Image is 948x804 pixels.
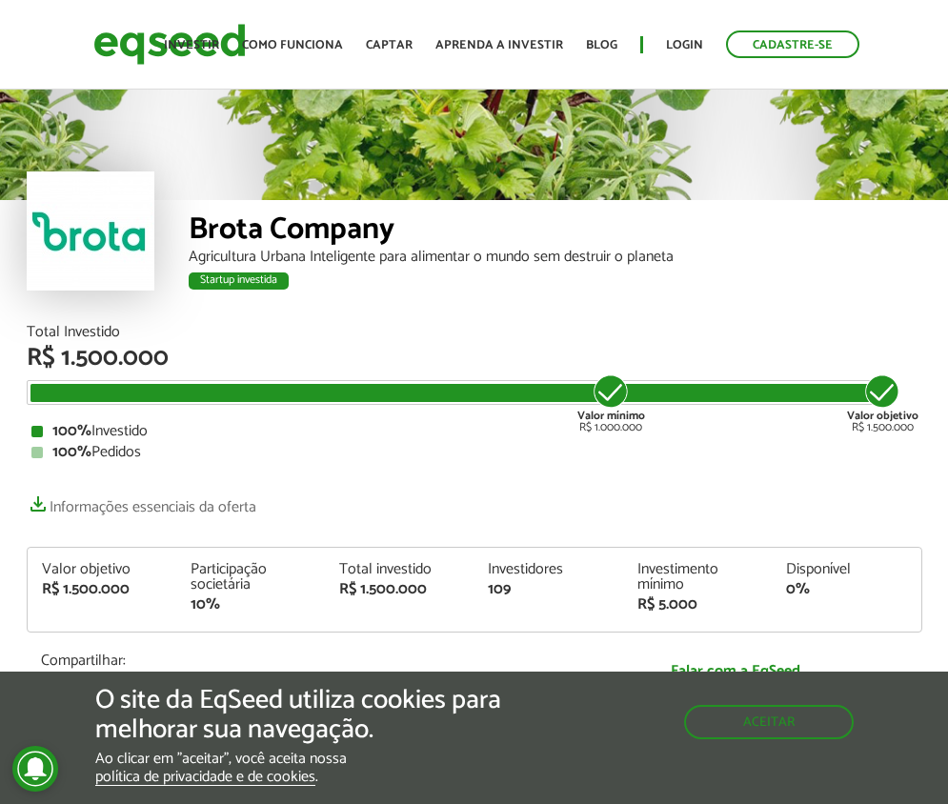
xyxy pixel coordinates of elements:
div: Investimento mínimo [637,562,757,593]
div: Agricultura Urbana Inteligente para alimentar o mundo sem destruir o planeta [189,250,922,265]
a: Como funciona [242,39,343,51]
a: Investir [164,39,219,51]
div: Investido [31,424,918,439]
div: Startup investida [189,272,289,290]
div: Pedidos [31,445,918,460]
button: Aceitar [684,705,854,739]
strong: Valor mínimo [577,407,645,425]
div: Disponível [786,562,906,577]
img: EqSeed [93,19,246,70]
div: Participação societária [191,562,311,593]
strong: Valor objetivo [847,407,918,425]
a: Captar [366,39,413,51]
div: 109 [488,582,608,597]
div: R$ 1.500.000 [42,582,162,597]
div: R$ 1.000.000 [575,372,647,433]
p: Compartilhar: [41,652,535,670]
strong: 100% [52,439,91,465]
div: R$ 1.500.000 [847,372,918,433]
a: Informações essenciais da oferta [27,489,256,515]
div: Investidores [488,562,608,577]
a: Login [666,39,703,51]
a: Blog [586,39,617,51]
a: política de privacidade e de cookies [95,770,315,786]
div: Valor objetivo [42,562,162,577]
div: Total investido [339,562,459,577]
div: Total Investido [27,325,922,340]
h5: O site da EqSeed utiliza cookies para melhorar sua navegação. [95,686,551,745]
div: R$ 1.500.000 [339,582,459,597]
a: Aprenda a investir [435,39,563,51]
a: Cadastre-se [726,30,859,58]
div: 10% [191,597,311,613]
div: 0% [786,582,906,597]
a: Falar com a EqSeed [563,652,908,691]
strong: 100% [52,418,91,444]
div: R$ 1.500.000 [27,346,922,371]
div: R$ 5.000 [637,597,757,613]
p: Ao clicar em "aceitar", você aceita nossa . [95,750,551,786]
div: Brota Company [189,214,922,250]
